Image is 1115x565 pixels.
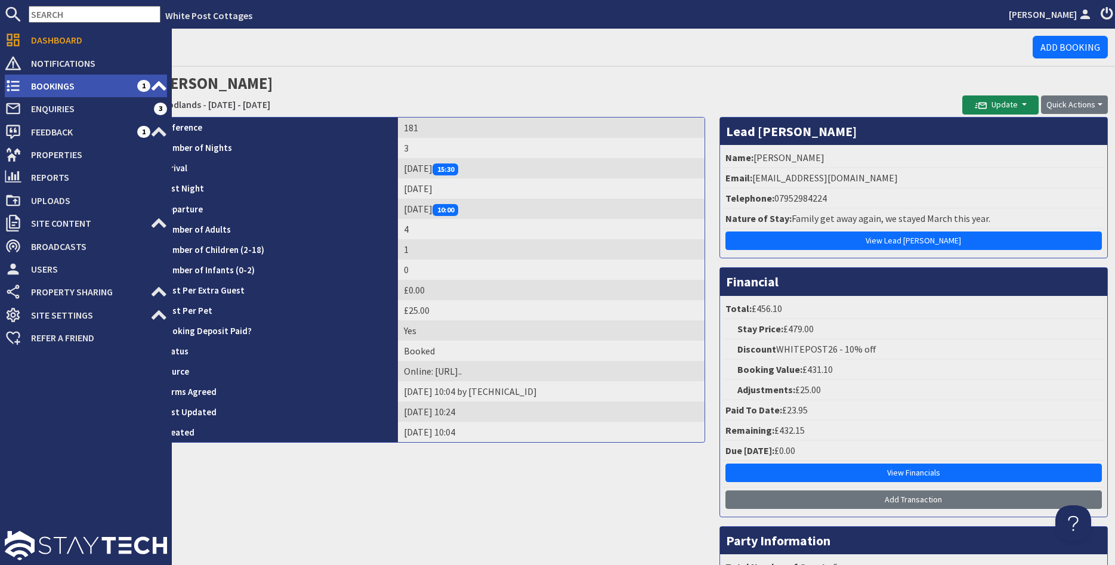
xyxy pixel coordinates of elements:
th: Arrival [156,158,398,178]
li: £431.10 [723,360,1104,380]
span: Users [21,260,167,279]
a: Properties [5,145,167,164]
th: Cost Per Pet [156,300,398,320]
th: Terms Agreed [156,381,398,402]
li: £23.95 [723,400,1104,421]
span: 1 [137,126,150,138]
td: 0 [398,260,705,280]
span: Enquiries [21,99,154,118]
strong: Adjustments: [737,384,795,396]
td: Online: https://www.whitepostcottages.co.uk/properties/woodlands/calendar [398,361,705,381]
strong: Telephone: [725,192,774,204]
span: 3 [154,103,167,115]
img: staytech_l_w-4e588a39d9fa60e82540d7cfac8cfe4b7147e857d3e8dbdfbd41c59d52db0ec4.svg [5,531,167,560]
td: 181 [398,118,705,138]
a: Add Booking [1033,36,1108,58]
li: £456.10 [723,299,1104,319]
strong: Due [DATE]: [725,444,774,456]
a: Property Sharing [5,282,167,301]
td: [DATE] 10:04 [398,422,705,442]
strong: Name: [725,152,753,163]
strong: Discount [737,343,776,355]
td: [DATE] [398,178,705,199]
span: Property Sharing [21,282,150,301]
td: £25.00 [398,300,705,320]
a: Add Transaction [725,490,1102,509]
a: Feedback 1 [5,122,167,141]
span: Uploads [21,191,167,210]
span: Site Settings [21,305,150,325]
span: Update [975,99,1018,110]
li: £479.00 [723,319,1104,339]
span: Broadcasts [21,237,167,256]
strong: Paid To Date: [725,404,782,416]
span: Refer a Friend [21,328,167,347]
span: Dashboard [21,30,167,50]
th: Reference [156,118,398,138]
a: Broadcasts [5,237,167,256]
td: 1 [398,239,705,260]
span: Reports [21,168,167,187]
a: Reports [5,168,167,187]
strong: Total: [725,302,752,314]
li: Family get away again, we stayed March this year. [723,209,1104,229]
span: Bookings [21,76,137,95]
button: Quick Actions [1041,95,1108,114]
th: Last Updated [156,402,398,422]
th: Created [156,422,398,442]
h2: [PERSON_NAME] [155,72,962,114]
td: £0.00 [398,280,705,300]
span: 15:30 [433,163,459,175]
td: Yes [398,320,705,341]
a: Bookings 1 [5,76,167,95]
a: White Post Cottages [165,10,252,21]
span: 10:00 [433,204,459,216]
li: [PERSON_NAME] [723,148,1104,168]
th: Cost Per Extra Guest [156,280,398,300]
a: Dashboard [5,30,167,50]
th: Number of Nights [156,138,398,158]
strong: Email: [725,172,752,184]
a: Site Content [5,214,167,233]
th: Number of Children (2-18) [156,239,398,260]
th: Booking Deposit Paid? [156,320,398,341]
td: Booked [398,341,705,361]
th: Number of Adults [156,219,398,239]
th: Source [156,361,398,381]
td: [DATE] 10:24 [398,402,705,422]
strong: Booking Value: [737,363,802,375]
h3: Lead [PERSON_NAME] [720,118,1107,145]
a: Notifications [5,54,167,73]
td: [DATE] 10:04 by [TECHNICAL_ID] [398,381,705,402]
th: Number of Infants (0-2) [156,260,398,280]
span: Site Content [21,214,150,233]
li: 07952984224 [723,189,1104,209]
td: [DATE] [398,199,705,219]
th: Status [156,341,398,361]
li: [EMAIL_ADDRESS][DOMAIN_NAME] [723,168,1104,189]
a: Enquiries 3 [5,99,167,118]
a: Uploads [5,191,167,210]
th: Last Night [156,178,398,199]
span: Feedback [21,122,137,141]
li: £25.00 [723,380,1104,400]
span: Notifications [21,54,167,73]
a: Users [5,260,167,279]
td: [DATE] [398,158,705,178]
h3: Financial [720,268,1107,295]
a: [PERSON_NAME] [1009,7,1094,21]
a: [DATE] - [DATE] [208,98,270,110]
td: 4 [398,219,705,239]
a: Site Settings [5,305,167,325]
td: 3 [398,138,705,158]
li: £0.00 [723,441,1104,461]
li: £432.15 [723,421,1104,441]
iframe: Toggle Customer Support [1055,505,1091,541]
li: WHITEPOST26 - 10% off [723,339,1104,360]
a: View Lead [PERSON_NAME] [725,231,1102,250]
button: Update [962,95,1039,115]
span: - [203,98,206,110]
input: SEARCH [29,6,160,23]
a: Woodlands [155,98,201,110]
strong: Stay Price: [737,323,783,335]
